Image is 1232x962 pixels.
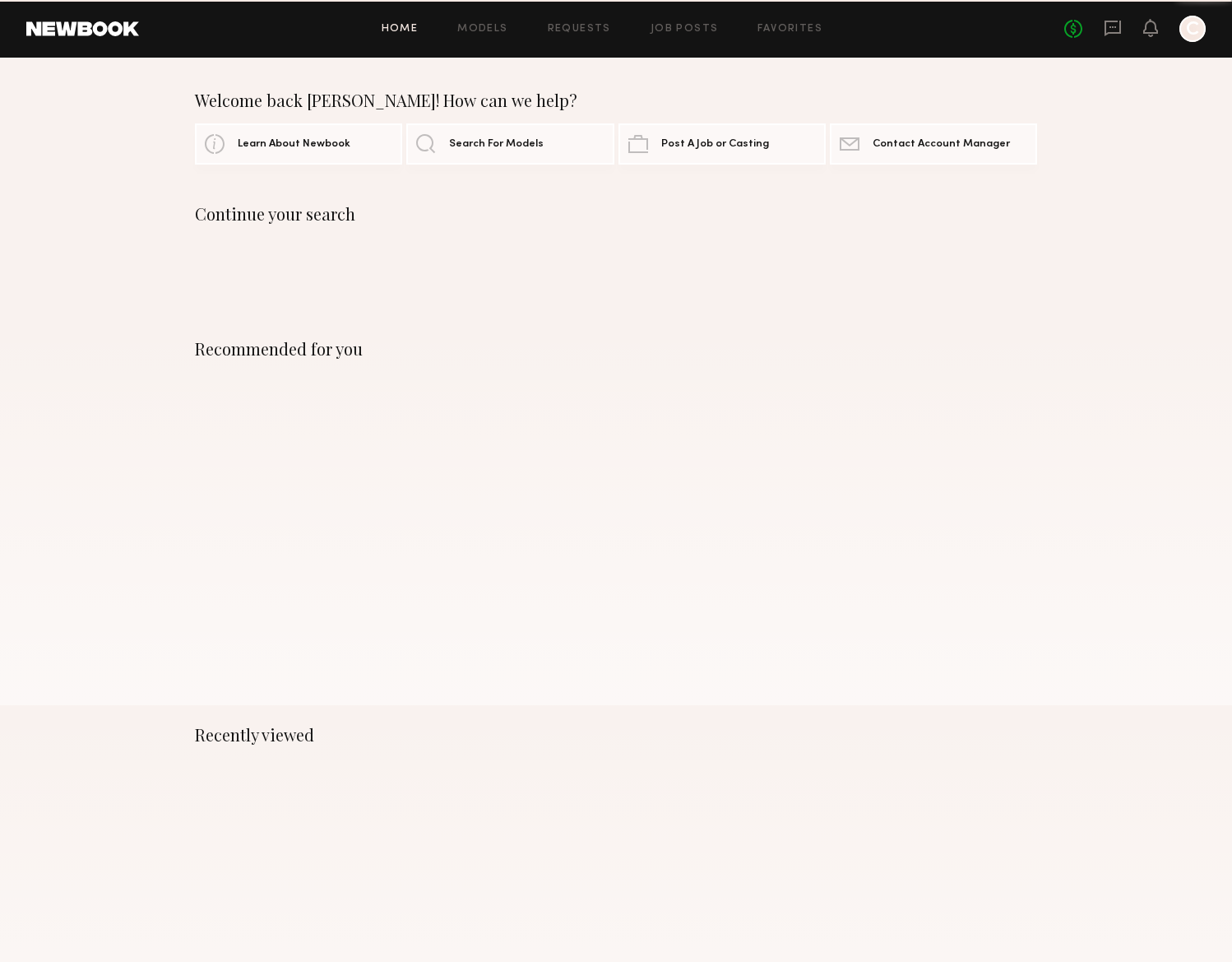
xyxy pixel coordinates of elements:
[548,24,611,35] a: Requests
[449,139,544,150] span: Search For Models
[238,139,350,150] span: Learn About Newbook
[830,123,1037,165] a: Contact Account Manager
[406,123,614,165] a: Search For Models
[382,24,419,35] a: Home
[1179,16,1206,42] a: C
[195,725,1037,745] div: Recently viewed
[457,24,507,35] a: Models
[195,123,402,165] a: Learn About Newbook
[195,91,1037,110] div: Welcome back [PERSON_NAME]! How can we help?
[661,139,769,150] span: Post A Job or Casting
[195,204,1037,224] div: Continue your search
[195,339,1037,359] div: Recommended for you
[873,139,1010,150] span: Contact Account Manager
[651,24,719,35] a: Job Posts
[757,24,822,35] a: Favorites
[618,123,826,165] a: Post A Job or Casting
